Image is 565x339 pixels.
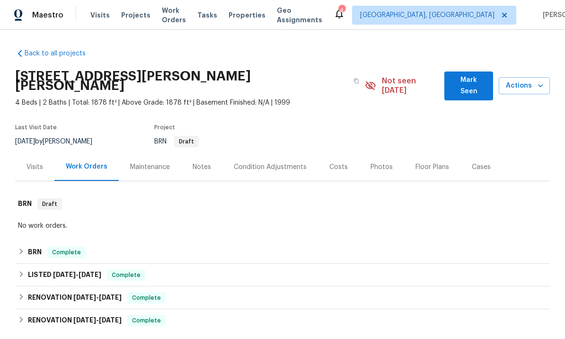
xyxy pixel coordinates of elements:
div: Visits [26,162,43,172]
div: RENOVATION [DATE]-[DATE]Complete [15,309,550,332]
h6: LISTED [28,269,101,281]
button: Mark Seen [444,71,493,100]
span: Tasks [197,12,217,18]
div: LISTED [DATE]-[DATE]Complete [15,264,550,286]
span: Draft [38,199,61,209]
div: RENOVATION [DATE]-[DATE]Complete [15,286,550,309]
span: Mark Seen [452,74,486,98]
div: BRN Draft [15,189,550,219]
a: Back to all projects [15,49,106,58]
button: Actions [499,77,550,95]
span: Maestro [32,10,63,20]
span: Work Orders [162,6,186,25]
div: Cases [472,162,491,172]
div: Photos [371,162,393,172]
span: [DATE] [99,317,122,323]
span: Visits [90,10,110,20]
div: Maintenance [130,162,170,172]
div: No work orders. [18,221,547,231]
div: Notes [193,162,211,172]
span: Geo Assignments [277,6,322,25]
h2: [STREET_ADDRESS][PERSON_NAME][PERSON_NAME] [15,71,348,90]
div: by [PERSON_NAME] [15,136,104,147]
span: Complete [48,248,85,257]
h6: BRN [18,198,32,210]
span: [DATE] [73,294,96,301]
span: Complete [128,293,165,303]
span: - [73,317,122,323]
span: Draft [175,139,198,144]
div: BRN Complete [15,241,550,264]
h6: BRN [28,247,42,258]
span: Properties [229,10,265,20]
div: Work Orders [66,162,107,171]
div: 4 [338,6,345,15]
button: Copy Address [348,72,365,89]
span: 4 Beds | 2 Baths | Total: 1878 ft² | Above Grade: 1878 ft² | Basement Finished: N/A | 1999 [15,98,365,107]
span: Last Visit Date [15,125,57,130]
span: [GEOGRAPHIC_DATA], [GEOGRAPHIC_DATA] [360,10,494,20]
span: Project [154,125,175,130]
span: [DATE] [99,294,122,301]
span: [DATE] [15,138,35,145]
span: Actions [506,80,542,92]
div: Floor Plans [415,162,449,172]
span: [DATE] [73,317,96,323]
span: [DATE] [53,271,76,278]
span: [DATE] [79,271,101,278]
span: Projects [121,10,150,20]
div: Costs [329,162,348,172]
span: Not seen [DATE] [382,76,439,95]
span: BRN [154,138,199,145]
span: - [73,294,122,301]
span: - [53,271,101,278]
h6: RENOVATION [28,315,122,326]
span: Complete [108,270,144,280]
div: Condition Adjustments [234,162,307,172]
h6: RENOVATION [28,292,122,303]
span: Complete [128,316,165,325]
